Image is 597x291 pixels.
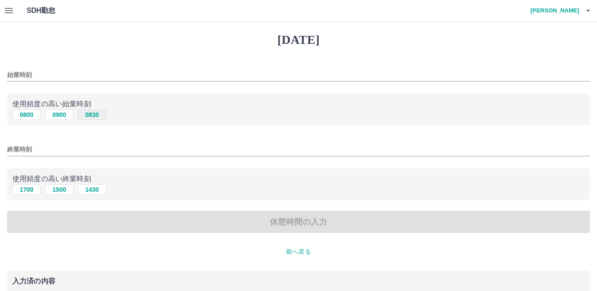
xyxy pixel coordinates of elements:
p: 入力済の内容 [12,278,585,285]
h1: [DATE] [7,32,590,47]
button: 0800 [12,109,41,120]
button: 0900 [45,109,73,120]
button: 1700 [12,184,41,195]
p: 使用頻度の高い始業時刻 [12,99,585,109]
button: 1500 [45,184,73,195]
button: 1430 [78,184,106,195]
button: 0830 [78,109,106,120]
p: 前へ戻る [7,247,590,256]
p: 使用頻度の高い終業時刻 [12,174,585,184]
